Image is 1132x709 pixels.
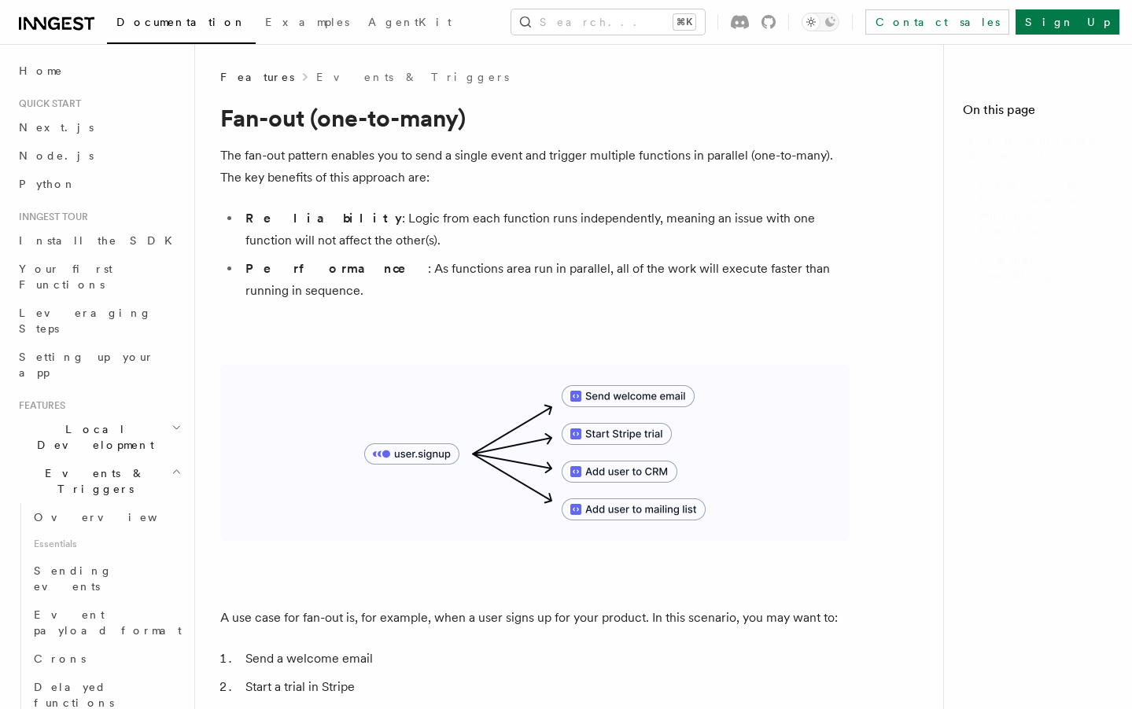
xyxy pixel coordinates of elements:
[256,5,359,42] a: Examples
[979,176,1113,239] span: How to fan-out to multiple functions
[28,601,185,645] a: Event payload format
[34,608,182,637] span: Event payload format
[241,676,850,698] li: Start a trial in Stripe
[13,299,185,343] a: Leveraging Steps
[245,261,428,276] strong: Performance
[116,16,246,28] span: Documentation
[19,263,112,291] span: Your first Functions
[13,97,81,110] span: Quick start
[511,9,705,35] button: Search...⌘K
[13,415,185,459] button: Local Development
[802,13,839,31] button: Toggle dark mode
[220,607,850,629] p: A use case for fan-out is, for example, when a user signs up for your product. In this scenario, ...
[13,211,88,223] span: Inngest tour
[13,57,185,85] a: Home
[1016,9,1119,35] a: Sign Up
[34,511,196,523] span: Overview
[220,69,294,85] span: Features
[28,503,185,531] a: Overview
[13,141,185,170] a: Node.js
[969,132,1113,163] span: Fan-out (one-to-many)
[13,255,185,299] a: Your first Functions
[34,681,114,709] span: Delayed functions
[316,69,509,85] a: Events & Triggers
[28,557,185,601] a: Sending events
[241,208,850,252] li: : Logic from each function runs independently, meaning an issue with one function will not affect...
[19,234,182,247] span: Install the SDK
[19,351,154,379] span: Setting up your app
[220,104,850,132] h1: Fan-out (one-to-many)
[265,16,349,28] span: Examples
[19,121,94,134] span: Next.js
[865,9,1009,35] a: Contact sales
[28,645,185,673] a: Crons
[13,421,171,453] span: Local Development
[34,564,112,593] span: Sending events
[972,245,1113,289] a: Further reading
[220,365,850,541] img: A diagram showing how to fan-out to multiple functions
[13,113,185,141] a: Next.js
[13,399,65,412] span: Features
[368,16,452,28] span: AgentKit
[19,307,152,335] span: Leveraging Steps
[13,343,185,387] a: Setting up your app
[220,145,850,189] p: The fan-out pattern enables you to send a single event and trigger multiple functions in parallel...
[13,459,185,503] button: Events & Triggers
[19,178,76,190] span: Python
[13,170,185,198] a: Python
[245,211,402,226] strong: Reliability
[28,531,185,557] span: Essentials
[963,101,1113,126] h4: On this page
[972,170,1113,245] a: How to fan-out to multiple functions
[13,465,171,497] span: Events & Triggers
[359,5,461,42] a: AgentKit
[241,258,850,302] li: : As functions area run in parallel, all of the work will execute faster than running in sequence.
[673,14,695,30] kbd: ⌘K
[241,648,850,670] li: Send a welcome email
[19,149,94,162] span: Node.js
[963,126,1113,170] a: Fan-out (one-to-many)
[979,252,1113,283] span: Further reading
[13,226,185,255] a: Install the SDK
[19,63,63,79] span: Home
[34,652,86,665] span: Crons
[107,5,256,44] a: Documentation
